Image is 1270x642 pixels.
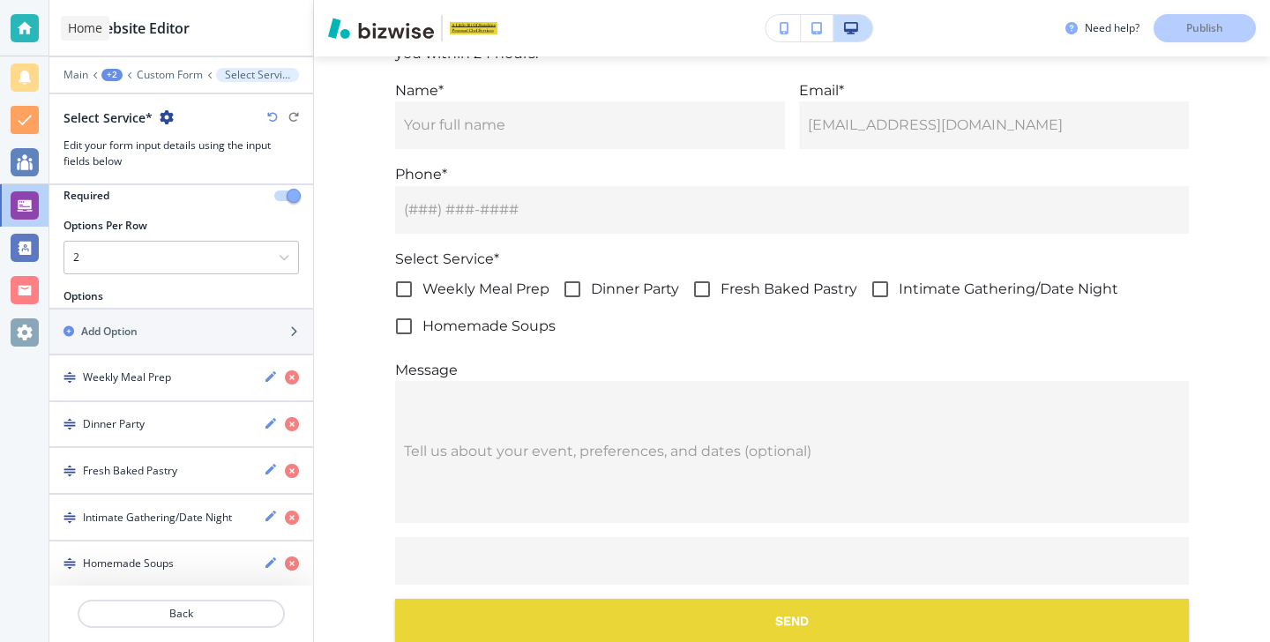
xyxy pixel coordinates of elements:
[83,510,232,526] h4: Intimate Gathering/Date Night
[63,188,109,204] h2: Required
[49,355,313,400] button: DragWeekly Meal Prep
[1085,20,1139,36] h3: Need help?
[721,278,857,301] p: Fresh Baked Pastry
[63,218,147,234] h2: Options Per Row
[422,278,549,301] p: Weekly Meal Prep
[137,69,203,81] button: Custom Form
[78,600,285,628] button: Back
[63,108,153,127] h2: Select Service*
[79,606,283,622] p: Back
[395,79,785,102] p: Name*
[63,69,88,81] button: Main
[799,79,1189,102] p: Email*
[49,310,313,354] button: Add Option
[68,19,102,37] p: Home
[450,22,497,35] img: Your Logo
[81,324,138,340] h2: Add Option
[49,448,313,493] button: DragFresh Baked Pastry
[92,18,190,39] h2: Website Editor
[83,556,174,571] h4: Homemade Soups
[216,68,299,82] button: Select Service*
[395,248,1189,271] p: Select Service*
[328,18,434,39] img: Bizwise Logo
[63,557,76,570] img: Drag
[49,495,313,540] button: DragIntimate Gathering/Date Night
[101,69,123,81] button: +2
[899,278,1118,301] p: Intimate Gathering/Date Night
[83,463,177,479] h4: Fresh Baked Pastry
[63,138,299,169] h3: Edit your form input details using the input fields below
[63,288,103,304] h2: Options
[63,511,76,524] img: Drag
[63,371,76,384] img: Drag
[225,69,290,81] p: Select Service*
[395,163,1189,186] p: Phone*
[83,416,145,432] h4: Dinner Party
[591,278,679,301] p: Dinner Party
[395,359,1189,382] p: Message
[63,465,76,477] img: Drag
[49,541,313,586] button: DragHomemade Soups
[83,370,171,385] h4: Weekly Meal Prep
[49,402,313,447] button: DragDinner Party
[73,250,79,265] h4: 2
[63,418,76,430] img: Drag
[422,315,556,338] p: Homemade Soups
